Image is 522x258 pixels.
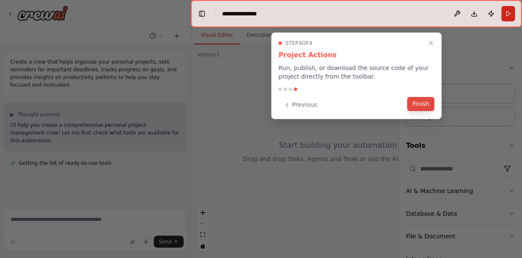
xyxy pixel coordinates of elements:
[426,38,436,48] button: Close walkthrough
[286,40,313,47] span: Step 4 of 4
[279,64,435,81] p: Run, publish, or download the source code of your project directly from the toolbar.
[196,8,208,20] button: Hide left sidebar
[279,98,323,112] button: Previous
[279,50,435,60] h3: Project Actions
[407,97,435,111] button: Finish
